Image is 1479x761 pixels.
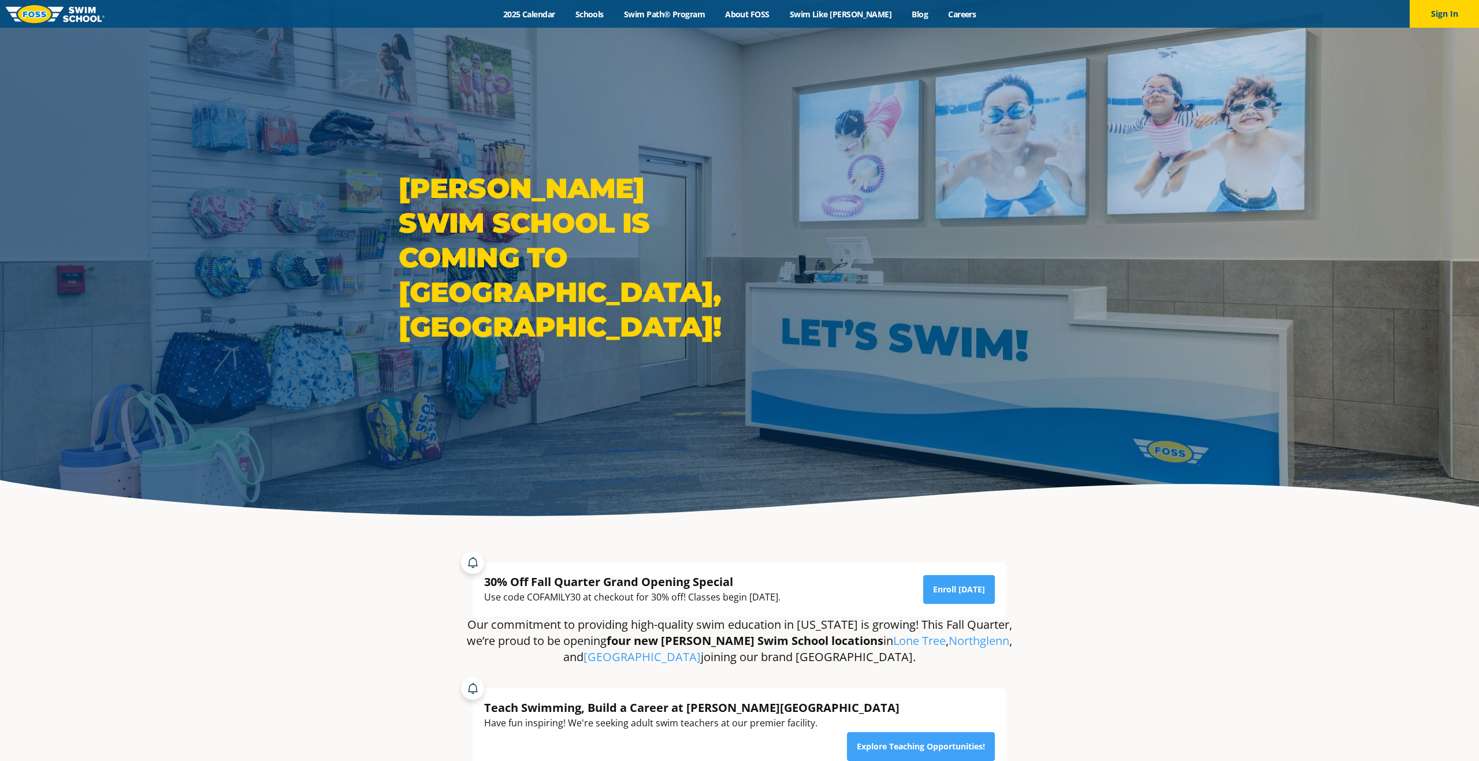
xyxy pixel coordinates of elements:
strong: four new [PERSON_NAME] Swim School locations [607,633,883,648]
a: Schools [565,9,614,20]
a: Swim Like [PERSON_NAME] [779,9,902,20]
p: Our commitment to providing high-quality swim education in [US_STATE] is growing! This Fall Quart... [467,617,1012,665]
div: Use code COFAMILY30 at checkout for 30% off! Classes begin [DATE]. [484,590,781,605]
a: Enroll [DATE] [923,575,995,604]
div: 30% Off Fall Quarter Grand Opening Special [484,574,781,590]
div: Have fun inspiring! We're seeking adult swim teachers at our premier facility. [484,715,900,731]
a: Northglenn [949,633,1009,648]
div: Teach Swimming, Build a Career at [PERSON_NAME][GEOGRAPHIC_DATA] [484,700,900,715]
a: Explore Teaching Opportunities! [847,732,995,761]
a: [GEOGRAPHIC_DATA] [584,649,701,665]
h1: [PERSON_NAME] Swim School is coming to [GEOGRAPHIC_DATA], [GEOGRAPHIC_DATA]! [399,171,734,344]
a: About FOSS [715,9,780,20]
a: 2025 Calendar [493,9,565,20]
img: FOSS Swim School Logo [6,5,105,23]
a: Careers [938,9,986,20]
a: Blog [902,9,938,20]
a: Swim Path® Program [614,9,715,20]
a: Lone Tree [893,633,946,648]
